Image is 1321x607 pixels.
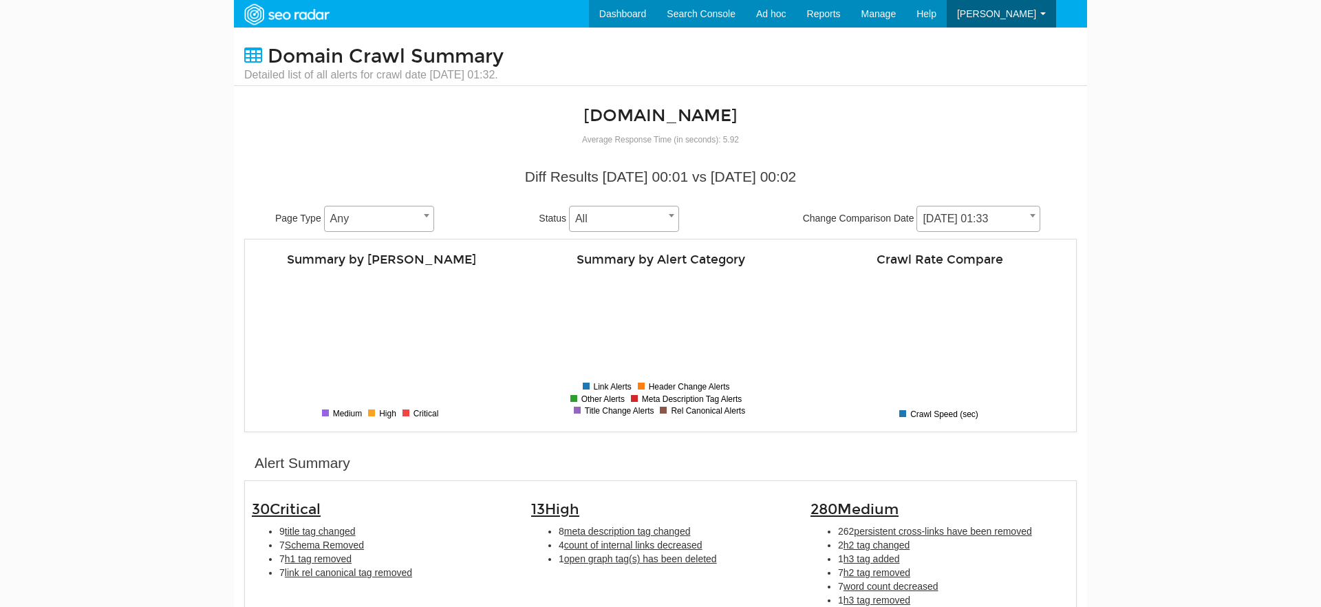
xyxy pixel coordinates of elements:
[255,167,1066,187] div: Diff Results [DATE] 00:01 vs [DATE] 00:02
[861,8,896,19] span: Manage
[275,213,321,224] span: Page Type
[564,553,717,564] span: open graph tag(s) has been deleted
[564,540,702,551] span: count of internal links decreased
[244,67,504,83] small: Detailed list of all alerts for crawl date [DATE] 01:32.
[838,579,1069,593] li: 7
[957,8,1036,19] span: [PERSON_NAME]
[583,105,738,126] a: [DOMAIN_NAME]
[916,8,936,19] span: Help
[844,595,910,606] span: h3 tag removed
[569,206,679,232] span: All
[844,553,900,564] span: h3 tag added
[803,213,914,224] span: Change Comparison Date
[239,2,334,27] img: SEORadar
[285,540,364,551] span: Schema Removed
[285,526,356,537] span: title tag changed
[531,253,790,266] h4: Summary by Alert Category
[531,500,579,518] span: 13
[279,552,511,566] li: 7
[838,566,1069,579] li: 7
[545,500,579,518] span: High
[810,253,1069,266] h4: Crawl Rate Compare
[838,524,1069,538] li: 262
[838,552,1069,566] li: 1
[564,526,691,537] span: meta description tag changed
[756,8,786,19] span: Ad hoc
[844,540,910,551] span: h2 tag changed
[539,213,566,224] span: Status
[854,526,1031,537] span: persistent cross-links have been removed
[324,206,434,232] span: Any
[325,209,433,228] span: Any
[807,8,841,19] span: Reports
[255,453,350,473] div: Alert Summary
[285,553,352,564] span: h1 tag removed
[559,552,790,566] li: 1
[279,524,511,538] li: 9
[252,253,511,266] h4: Summary by [PERSON_NAME]
[559,524,790,538] li: 8
[252,500,321,518] span: 30
[838,538,1069,552] li: 2
[838,593,1069,607] li: 1
[916,206,1040,232] span: 09/15/2025 01:33
[559,538,790,552] li: 4
[285,567,412,578] span: link rel canonical tag removed
[279,566,511,579] li: 7
[570,209,678,228] span: All
[844,567,910,578] span: h2 tag removed
[268,45,504,68] span: Domain Crawl Summary
[837,500,899,518] span: Medium
[279,538,511,552] li: 7
[582,135,739,145] small: Average Response Time (in seconds): 5.92
[917,209,1040,228] span: 09/15/2025 01:33
[810,500,899,518] span: 280
[270,500,321,518] span: Critical
[844,581,938,592] span: word count decreased
[667,8,735,19] span: Search Console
